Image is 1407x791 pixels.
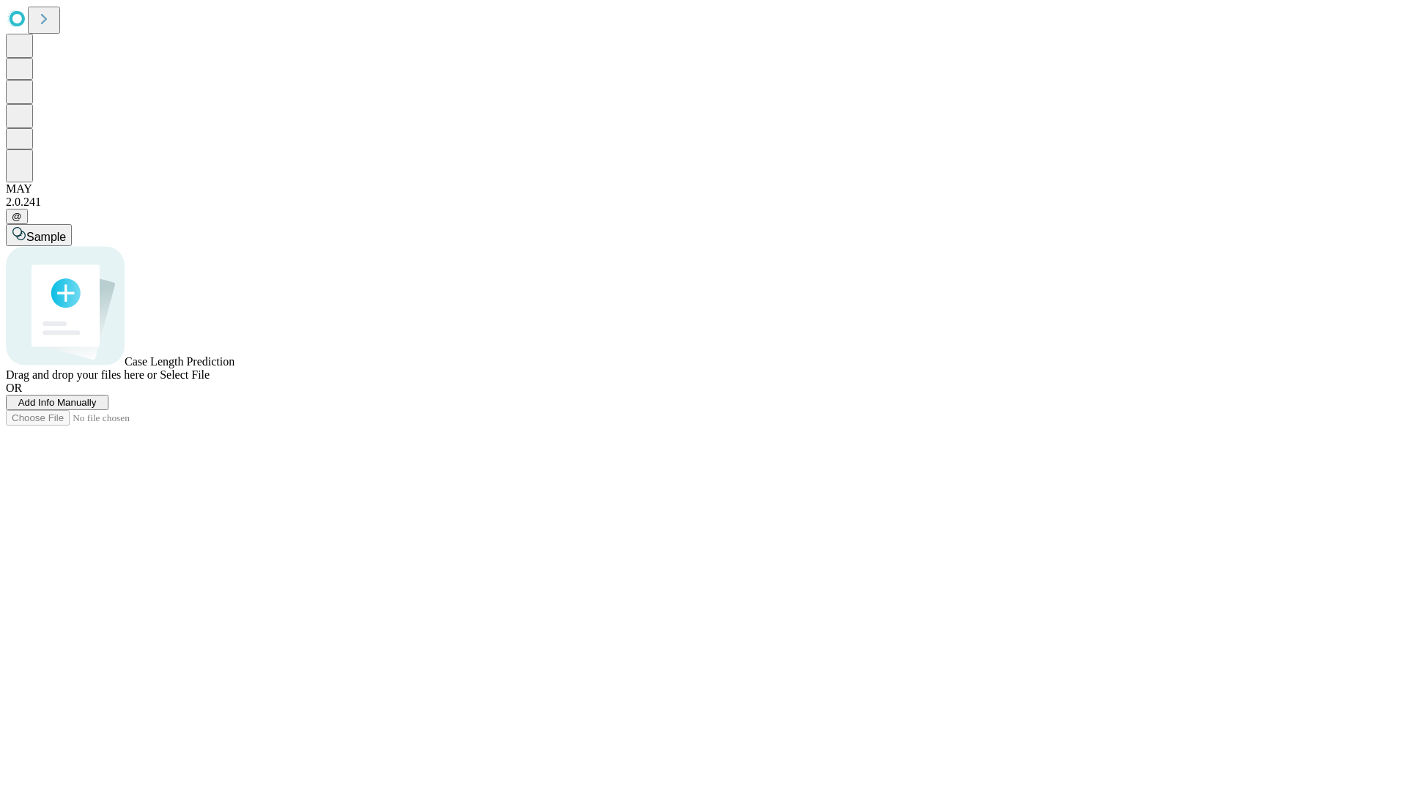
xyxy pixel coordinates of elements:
button: Add Info Manually [6,395,108,410]
button: @ [6,209,28,224]
span: Drag and drop your files here or [6,368,157,381]
div: MAY [6,182,1401,196]
span: Add Info Manually [18,397,97,408]
span: OR [6,382,22,394]
button: Sample [6,224,72,246]
span: Select File [160,368,210,381]
span: Sample [26,231,66,243]
span: @ [12,211,22,222]
span: Case Length Prediction [125,355,234,368]
div: 2.0.241 [6,196,1401,209]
